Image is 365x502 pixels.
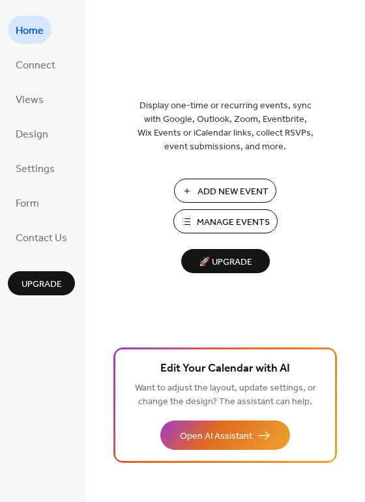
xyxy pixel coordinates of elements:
[8,188,47,216] a: Form
[8,50,63,78] a: Connect
[8,271,75,295] button: Upgrade
[174,179,276,203] button: Add New Event
[197,216,270,229] span: Manage Events
[181,249,270,273] button: 🚀 Upgrade
[22,278,62,291] span: Upgrade
[189,254,262,271] span: 🚀 Upgrade
[16,90,44,110] span: Views
[160,360,290,378] span: Edit Your Calendar with AI
[138,99,314,154] span: Display one-time or recurring events, sync with Google, Outlook, Zoom, Eventbrite, Wix Events or ...
[16,159,55,179] span: Settings
[8,223,75,251] a: Contact Us
[8,154,63,182] a: Settings
[173,209,278,233] button: Manage Events
[16,125,48,145] span: Design
[160,421,290,450] button: Open AI Assistant
[16,194,39,214] span: Form
[16,228,67,248] span: Contact Us
[8,85,51,113] a: Views
[16,55,55,76] span: Connect
[197,185,269,199] span: Add New Event
[16,21,44,41] span: Home
[180,430,252,443] span: Open AI Assistant
[8,16,51,44] a: Home
[8,119,56,147] a: Design
[135,379,316,411] span: Want to adjust the layout, update settings, or change the design? The assistant can help.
